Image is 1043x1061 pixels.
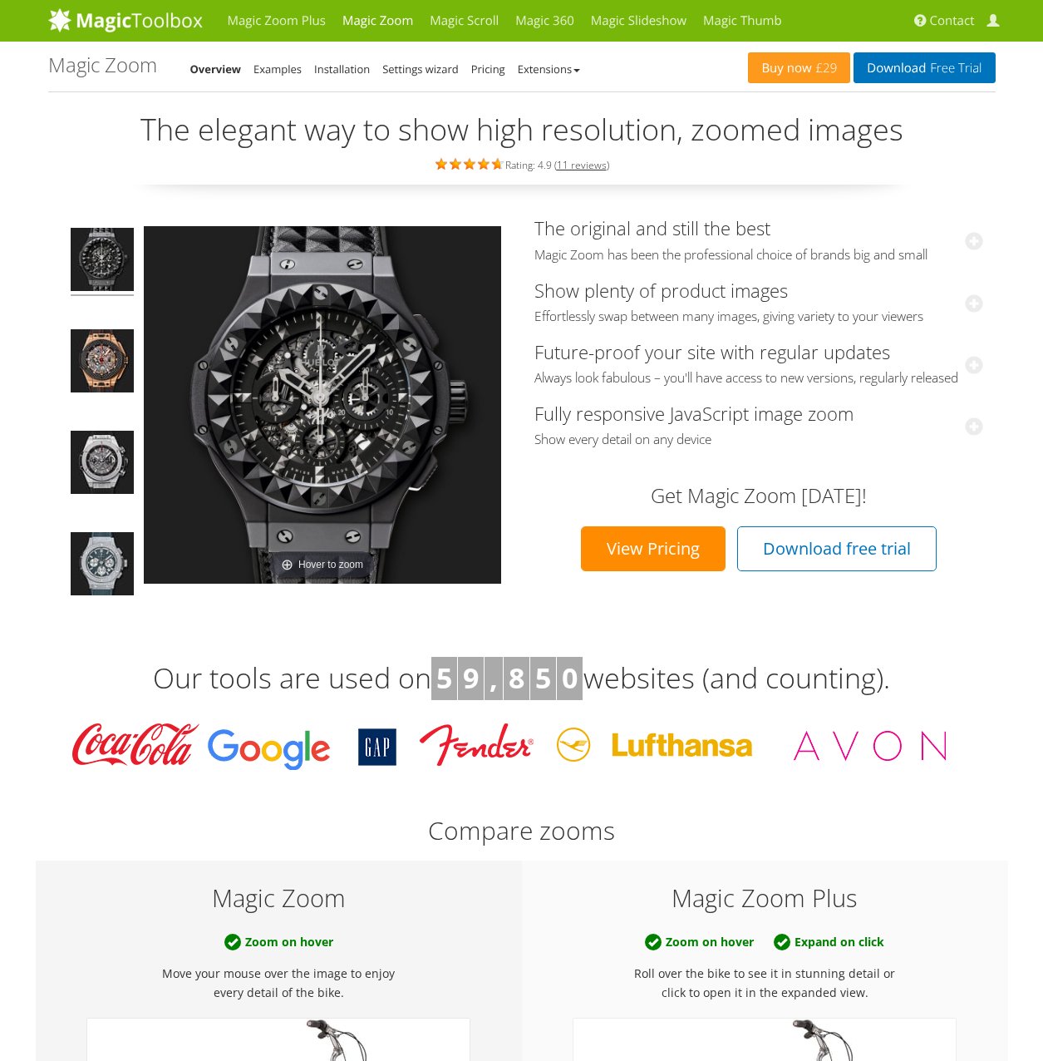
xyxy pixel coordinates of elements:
[382,62,459,76] a: Settings wizard
[48,817,996,844] h2: Compare zooms
[69,429,135,501] a: Big Bang Unico Titanium
[490,659,498,697] b: ,
[930,12,975,29] span: Contact
[509,659,524,697] b: 8
[69,226,135,298] a: Big Bang Depeche Mode
[48,7,203,32] img: MagicToolbox.com - Image tools for your website
[854,52,995,83] a: DownloadFree Trial
[765,928,893,955] b: Expand on click
[562,659,578,697] b: 0
[48,113,996,146] h2: The elegant way to show high resolution, zoomed images
[737,526,937,571] a: Download free trial
[48,54,157,76] h1: Magic Zoom
[926,62,982,75] span: Free Trial
[71,532,134,600] img: Big Bang Jeans - Magic Zoom Demo
[534,278,983,325] a: Show plenty of product imagesEffortlessly swap between many images, giving variety to your viewers
[518,62,580,76] a: Extensions
[581,526,726,571] a: View Pricing
[48,155,996,173] div: Rating: 4.9 ( )
[534,247,983,264] span: Magic Zoom has been the professional choice of brands big and small
[534,401,983,448] a: Fully responsive JavaScript image zoomShow every detail on any device
[52,964,506,1002] p: Move your mouse over the image to enjoy every detail of the bike.
[436,659,452,697] b: 5
[52,885,506,911] h5: Magic Zoom
[69,328,135,399] a: Big Bang Ferrari King Gold Carbon
[463,659,479,697] b: 9
[314,62,370,76] a: Installation
[71,228,134,296] img: Big Bang Depeche Mode - Magic Zoom Demo
[216,928,342,955] b: Zoom on hover
[471,62,505,76] a: Pricing
[61,717,983,775] img: Magic Toolbox Customers
[534,308,983,325] span: Effortlessly swap between many images, giving variety to your viewers
[534,370,983,387] span: Always look fabulous – you'll have access to new versions, regularly released
[71,431,134,499] img: Big Bang Unico Titanium - Magic Zoom Demo
[534,432,983,448] span: Show every detail on any device
[69,530,135,602] a: Big Bang Jeans
[48,657,996,700] h3: Our tools are used on websites (and counting).
[253,62,302,76] a: Examples
[534,339,983,387] a: Future-proof your site with regular updatesAlways look fabulous – you'll have access to new versi...
[144,226,501,584] a: Hover to zoom
[71,329,134,397] img: Big Bang Ferrari King Gold Carbon
[534,215,983,263] a: The original and still the bestMagic Zoom has been the professional choice of brands big and small
[812,62,838,75] span: £29
[538,885,992,911] h5: Magic Zoom Plus
[538,964,992,1002] p: Roll over the bike to see it in stunning detail or click to open it in the expanded view.
[551,485,967,506] h3: Get Magic Zoom [DATE]!
[557,158,607,172] a: 11 reviews
[535,659,551,697] b: 5
[637,928,762,955] b: Zoom on hover
[748,52,850,83] a: Buy now£29
[190,62,242,76] a: Overview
